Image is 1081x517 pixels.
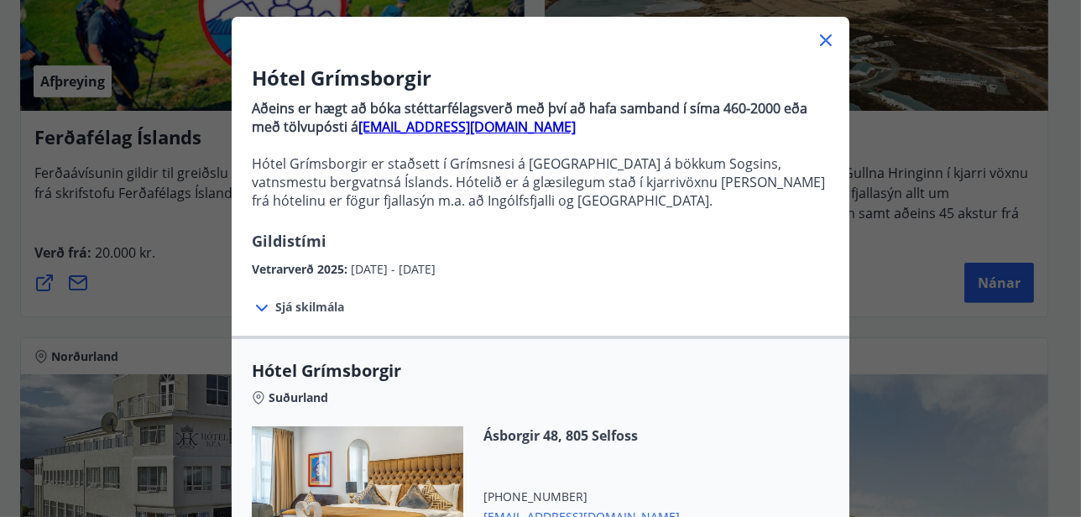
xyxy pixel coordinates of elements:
[252,231,326,251] span: Gildistími
[252,64,829,92] h3: Hótel Grímsborgir
[483,426,680,445] span: Ásborgir 48, 805 Selfoss
[252,99,807,136] strong: Aðeins er hægt að bóka stéttarfélagsverð með því að hafa samband í síma 460-2000 eða með tölvupós...
[252,154,829,210] p: Hótel Grímsborgir er staðsett í Grímsnesi á [GEOGRAPHIC_DATA] á bökkum Sogsins, vatnsmestu bergva...
[252,359,829,383] span: Hótel Grímsborgir
[351,261,436,277] span: [DATE] - [DATE]
[252,261,351,277] span: Vetrarverð 2025 :
[269,389,328,406] span: Suðurland
[358,117,576,136] a: [EMAIL_ADDRESS][DOMAIN_NAME]
[275,299,344,316] span: Sjá skilmála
